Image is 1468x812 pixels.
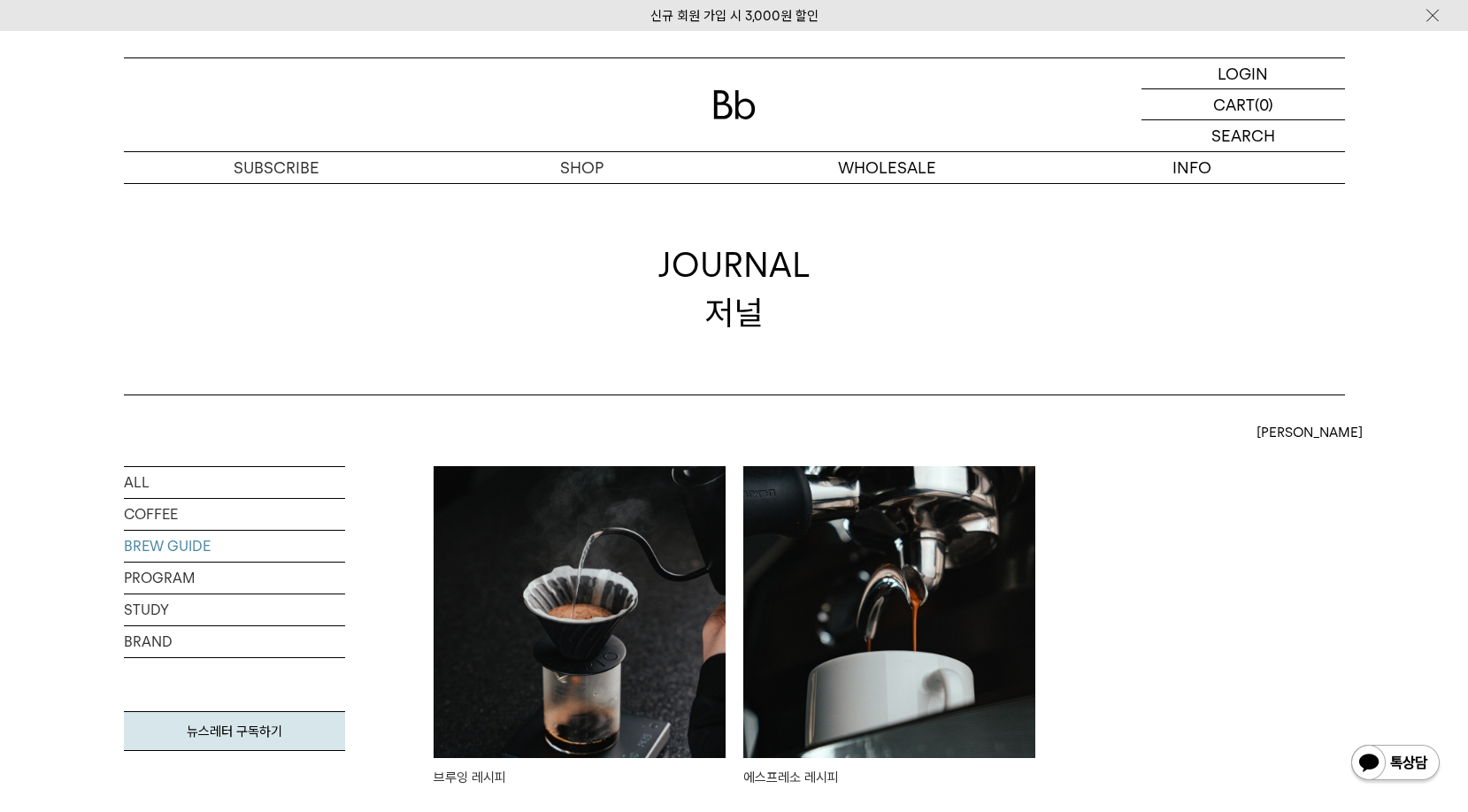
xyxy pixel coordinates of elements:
a: COFFEE [124,499,345,530]
div: 에스프레소 레시피 [743,767,1035,809]
span: [PERSON_NAME] [1257,422,1363,443]
a: BREW GUIDE [124,531,345,562]
a: PROGRAM [124,563,345,594]
p: INFO [1040,152,1345,183]
p: CART [1213,89,1255,119]
a: STUDY [124,594,345,625]
div: JOURNAL 저널 [658,241,811,335]
img: 브루잉 레시피 [434,466,726,758]
a: 브루잉 레시피 브루잉 레시피 [434,466,726,809]
img: 카카오톡 채널 1:1 채팅 버튼 [1349,743,1441,785]
img: 에스프레소 레시피 [743,466,1035,758]
div: 브루잉 레시피 [434,767,726,809]
a: 뉴스레터 구독하기 [124,711,345,751]
a: SHOP [429,152,734,183]
a: LOGIN [1141,58,1345,89]
a: 신규 회원 가입 시 3,000원 할인 [650,8,819,24]
p: (0) [1255,89,1273,119]
p: SEARCH [1211,120,1275,151]
img: 로고 [713,90,756,119]
a: SUBSCRIBE [124,152,429,183]
a: BRAND [124,626,345,657]
a: ALL [124,467,345,498]
p: WHOLESALE [734,152,1040,183]
a: CART (0) [1141,89,1345,120]
p: LOGIN [1218,58,1268,88]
